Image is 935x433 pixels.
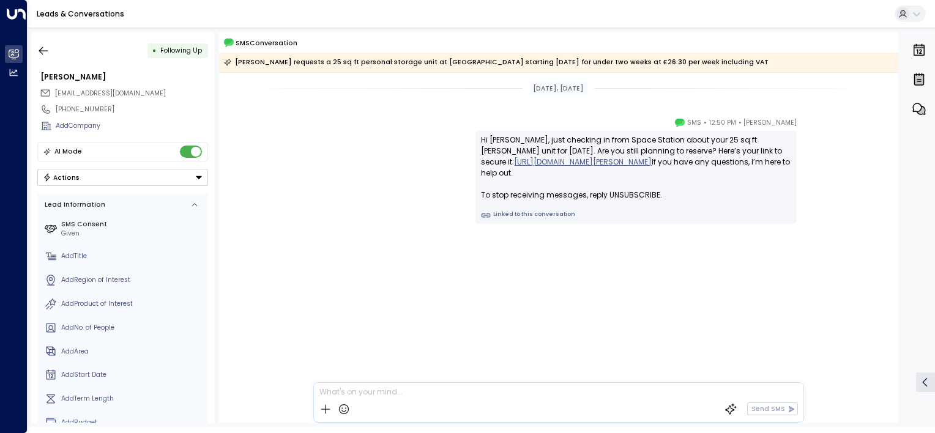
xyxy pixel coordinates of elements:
[802,117,820,135] img: profile-logo.png
[42,200,105,210] div: Lead Information
[704,117,707,129] span: •
[55,89,166,98] span: [EMAIL_ADDRESS][DOMAIN_NAME]
[529,82,587,95] div: [DATE], [DATE]
[687,117,701,129] span: SMS
[37,169,208,186] button: Actions
[61,299,204,309] div: AddProduct of Interest
[40,72,208,83] div: [PERSON_NAME]
[61,418,204,427] div: AddBudget
[61,275,204,285] div: AddRegion of Interest
[236,38,297,48] span: SMS Conversation
[56,105,208,114] div: [PHONE_NUMBER]
[61,220,204,229] label: SMS Consent
[152,42,157,59] div: •
[55,89,166,98] span: cara6smith@gmail.com
[709,117,736,129] span: 12:50 PM
[61,394,204,404] div: AddTerm Length
[61,229,204,239] div: Given
[54,146,82,158] div: AI Mode
[739,117,742,129] span: •
[224,56,769,68] div: [PERSON_NAME] requests a 25 sq ft personal storage unit at [GEOGRAPHIC_DATA] starting [DATE] for ...
[481,210,791,220] a: Linked to this conversation
[743,117,797,129] span: [PERSON_NAME]
[61,323,204,333] div: AddNo. of People
[514,157,652,168] a: [URL][DOMAIN_NAME][PERSON_NAME]
[61,347,204,357] div: AddArea
[481,135,791,201] div: Hi [PERSON_NAME], just checking in from Space Station about your 25 sq ft [PERSON_NAME] unit for ...
[56,121,208,131] div: AddCompany
[37,9,124,19] a: Leads & Conversations
[61,251,204,261] div: AddTitle
[37,169,208,186] div: Button group with a nested menu
[160,46,202,55] span: Following Up
[43,173,80,182] div: Actions
[61,370,204,380] div: AddStart Date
